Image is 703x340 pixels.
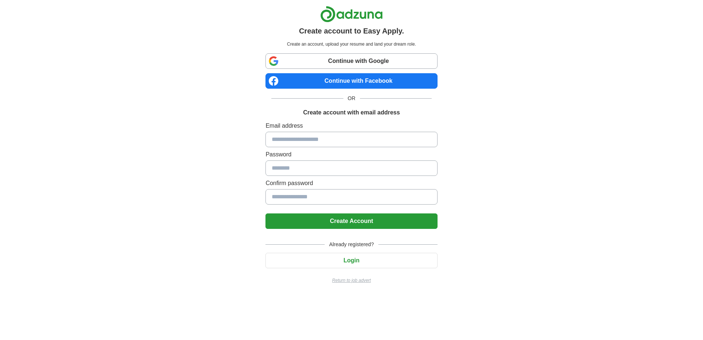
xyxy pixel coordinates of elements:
label: Email address [265,121,437,130]
a: Login [265,257,437,263]
button: Login [265,253,437,268]
a: Return to job advert [265,277,437,284]
a: Continue with Facebook [265,73,437,89]
button: Create Account [265,213,437,229]
img: Adzuna logo [320,6,383,22]
label: Confirm password [265,179,437,188]
h1: Create account with email address [303,108,400,117]
label: Password [265,150,437,159]
span: Already registered? [325,241,378,248]
p: Create an account, upload your resume and land your dream role. [267,41,436,47]
h1: Create account to Easy Apply. [299,25,404,36]
span: OR [343,95,360,102]
a: Continue with Google [265,53,437,69]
